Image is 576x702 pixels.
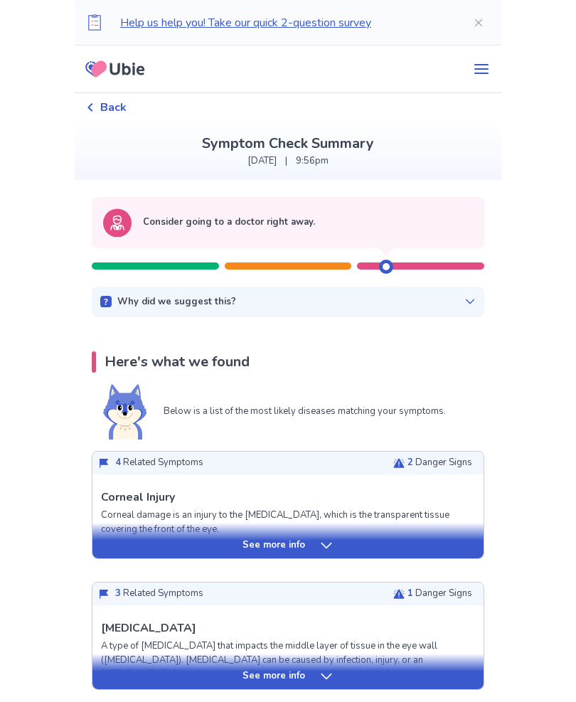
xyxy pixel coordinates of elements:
[86,133,490,154] p: Symptom Check Summary
[242,669,305,684] p: See more info
[101,489,175,506] p: Corneal Injury
[285,154,287,169] p: |
[101,509,475,536] p: Corneal damage is an injury to the [MEDICAL_DATA], which is the transparent tissue covering the f...
[103,384,146,440] img: Shiba
[242,538,305,553] p: See more info
[115,587,121,600] span: 3
[105,351,250,373] p: Here's what we found
[101,619,196,637] p: [MEDICAL_DATA]
[407,587,413,600] span: 1
[407,587,472,601] p: Danger Signs
[462,55,501,83] button: menu
[143,216,315,230] p: Consider going to a doctor right away.
[247,154,277,169] p: [DATE]
[100,99,127,116] span: Back
[117,295,236,309] p: Why did we suggest this?
[101,639,475,695] p: A type of [MEDICAL_DATA] that impacts the middle layer of tissue in the eye wall ([MEDICAL_DATA])...
[407,456,472,470] p: Danger Signs
[115,456,121,469] span: 4
[115,456,203,470] p: Related Symptoms
[296,154,329,169] p: 9:56pm
[120,14,450,31] p: Help us help you! Take our quick 2-question survey
[407,456,413,469] span: 2
[115,587,203,601] p: Related Symptoms
[164,405,446,419] p: Below is a list of the most likely diseases matching your symptoms.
